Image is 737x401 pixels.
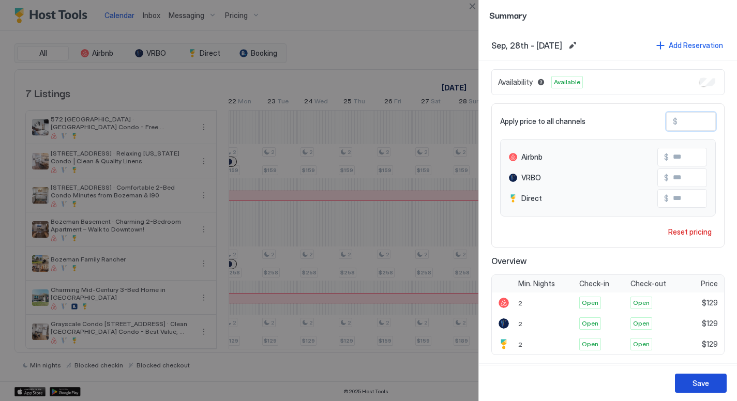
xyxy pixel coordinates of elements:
span: Open [633,298,650,307]
span: 2 [518,320,522,328]
div: Reset pricing [668,226,712,237]
span: Open [582,319,598,328]
button: Add Reservation [655,38,725,52]
span: $ [664,173,669,182]
span: Check-in [579,279,609,288]
span: Price [701,279,718,288]
span: Summary [489,8,727,21]
span: Open [633,319,650,328]
span: $ [664,194,669,203]
span: Apply price to all channels [500,117,585,126]
span: Open [582,340,598,349]
span: $129 [702,340,718,349]
div: Save [693,378,709,389]
span: Airbnb [521,152,543,162]
button: Blocked dates override all pricing rules and remain unavailable until manually unblocked [535,76,547,88]
span: Open [582,298,598,307]
span: Sep, 28th - [DATE] [491,40,562,51]
button: Reset pricing [664,225,716,239]
button: Save [675,374,727,393]
span: VRBO [521,173,541,182]
button: Edit date range [566,39,579,52]
span: Available [554,78,580,87]
span: 2 [518,341,522,348]
span: Min. Nights [518,279,555,288]
span: $ [673,117,678,126]
span: $129 [702,298,718,307]
div: Add Reservation [669,40,723,51]
span: $ [664,152,669,162]
span: Check-out [630,279,666,288]
span: Availability [498,78,533,87]
iframe: Intercom live chat [10,366,35,391]
span: 2 [518,299,522,307]
span: $129 [702,319,718,328]
span: Direct [521,194,542,203]
span: Overview [491,256,725,266]
span: Open [633,340,650,349]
